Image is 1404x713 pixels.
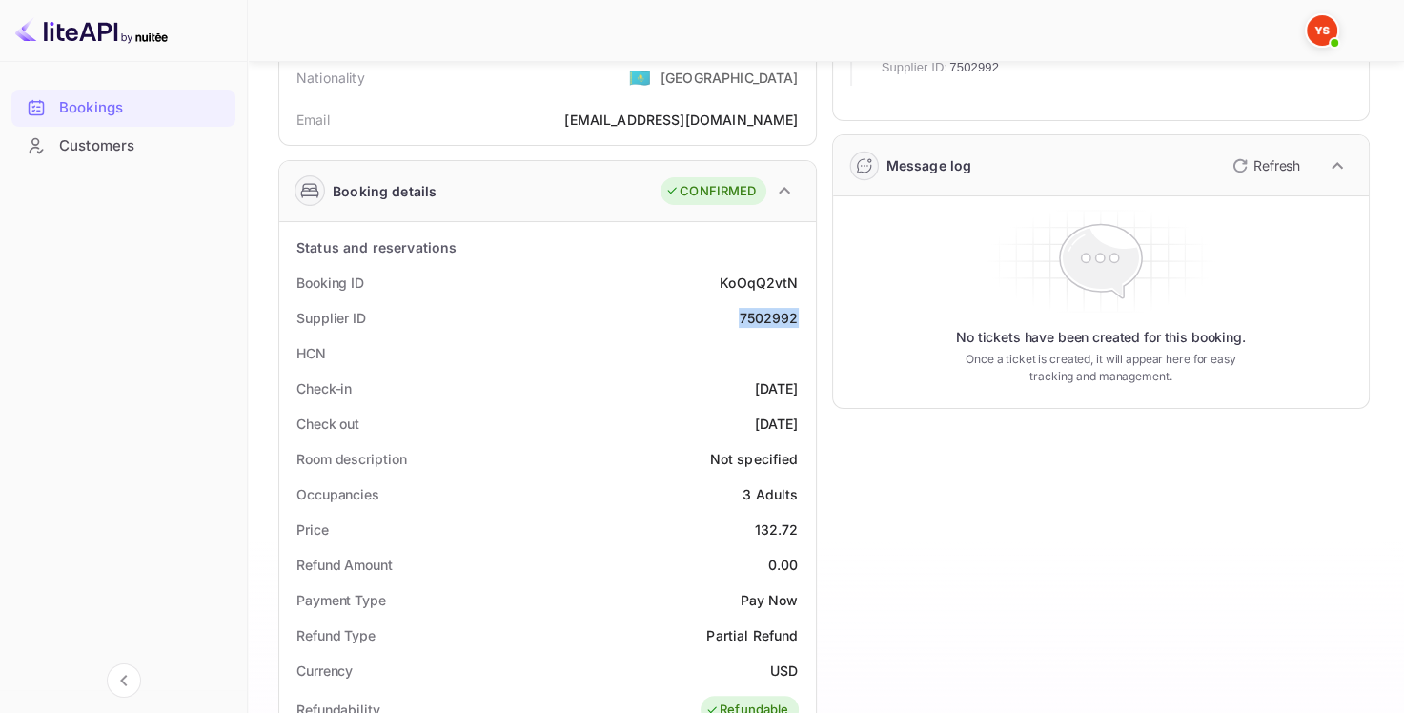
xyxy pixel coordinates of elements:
[11,128,235,163] a: Customers
[296,519,329,540] div: Price
[15,15,168,46] img: LiteAPI logo
[296,378,352,398] div: Check-in
[706,625,798,645] div: Partial Refund
[886,155,972,175] div: Message log
[296,237,457,257] div: Status and reservations
[296,343,326,363] div: HCN
[296,484,379,504] div: Occupancies
[743,484,798,504] div: 3 Adults
[720,273,798,293] div: KoOqQ2vtN
[296,555,393,575] div: Refund Amount
[333,181,437,201] div: Booking details
[755,378,799,398] div: [DATE]
[755,414,799,434] div: [DATE]
[296,308,366,328] div: Supplier ID
[296,590,386,610] div: Payment Type
[740,590,798,610] div: Pay Now
[1221,151,1308,181] button: Refresh
[296,661,353,681] div: Currency
[296,110,330,130] div: Email
[564,110,798,130] div: [EMAIL_ADDRESS][DOMAIN_NAME]
[770,661,798,681] div: USD
[59,97,226,119] div: Bookings
[629,60,651,94] span: United States
[710,449,799,469] div: Not specified
[107,663,141,698] button: Collapse navigation
[11,128,235,165] div: Customers
[296,625,376,645] div: Refund Type
[739,308,798,328] div: 7502992
[296,449,406,469] div: Room description
[1307,15,1337,46] img: Yandex Support
[956,328,1246,347] p: No tickets have been created for this booking.
[296,68,365,88] div: Nationality
[755,519,799,540] div: 132.72
[949,58,999,77] span: 7502992
[1253,155,1300,175] p: Refresh
[661,68,799,88] div: [GEOGRAPHIC_DATA]
[665,182,756,201] div: CONFIRMED
[59,135,226,157] div: Customers
[296,273,364,293] div: Booking ID
[882,58,948,77] span: Supplier ID:
[296,414,359,434] div: Check out
[11,90,235,127] div: Bookings
[11,90,235,125] a: Bookings
[957,351,1244,385] p: Once a ticket is created, it will appear here for easy tracking and management.
[768,555,799,575] div: 0.00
